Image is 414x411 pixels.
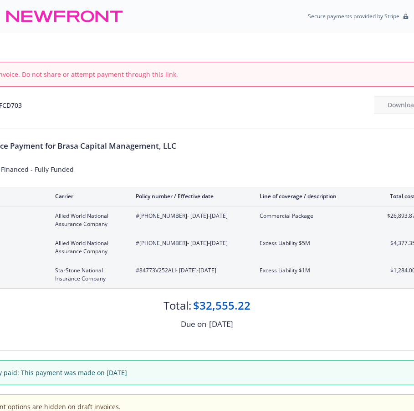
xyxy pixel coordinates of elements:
[260,266,367,275] span: Excess Liability $1M
[136,192,245,200] div: Policy number / Effective date
[193,298,250,313] div: $32,555.22
[260,239,367,247] span: Excess Liability $5M
[260,212,367,220] span: Commercial Package
[181,318,206,330] div: Due on
[260,192,367,200] div: Line of coverage / description
[55,239,121,256] span: Allied World National Assurance Company
[55,266,121,283] span: StarStone National Insurance Company
[136,212,245,220] span: #[PHONE_NUMBER] - [DATE]-[DATE]
[136,239,245,247] span: #[PHONE_NUMBER] - [DATE]-[DATE]
[55,212,121,228] span: Allied World National Assurance Company
[308,12,399,20] p: Secure payments provided by Stripe
[136,266,245,275] span: #84773V252ALI - [DATE]-[DATE]
[55,192,121,200] div: Carrier
[209,318,233,330] div: [DATE]
[164,298,191,313] div: Total:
